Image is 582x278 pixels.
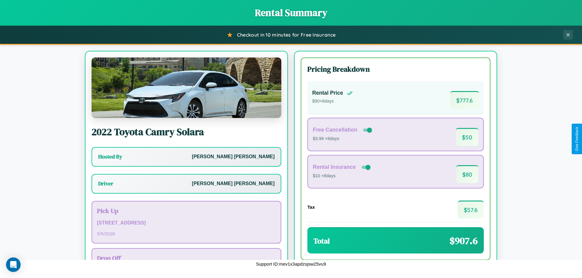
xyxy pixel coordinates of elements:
p: $10 × 8 days [313,172,372,180]
h4: Tax [307,204,315,210]
p: [PERSON_NAME] [PERSON_NAME] [192,152,275,161]
h3: Pick Up [97,206,276,215]
p: $3.99 × 8 days [313,135,373,143]
p: Support ID: mev1x3apdzsjsw25vu9 [256,260,326,268]
h4: Rental Price [312,90,343,96]
p: [STREET_ADDRESS] [97,219,276,227]
span: $ 907.6 [450,234,478,247]
p: $ 90 × 8 days [312,97,353,105]
p: 5 / 5 / 2026 [97,230,276,238]
h2: 2022 Toyota Camry Solara [92,125,281,139]
h1: Rental Summary [6,6,576,19]
h3: Total [313,236,330,246]
h3: Driver [98,180,113,187]
img: Toyota Camry Solara [92,57,281,118]
span: $ 50 [456,128,478,146]
h3: Drop Off [97,253,276,262]
p: [PERSON_NAME] [PERSON_NAME] [192,179,275,188]
span: $ 777.6 [450,91,479,109]
span: $ 57.6 [458,201,484,218]
h4: Free Cancellation [313,127,357,133]
div: Give Feedback [575,127,579,151]
h3: Hosted By [98,153,122,160]
h4: Rental Insurance [313,164,356,170]
h3: Pricing Breakdown [307,64,484,74]
span: $ 80 [456,165,478,183]
span: Checkout in 10 minutes for Free Insurance [237,32,336,38]
div: Open Intercom Messenger [6,257,21,272]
